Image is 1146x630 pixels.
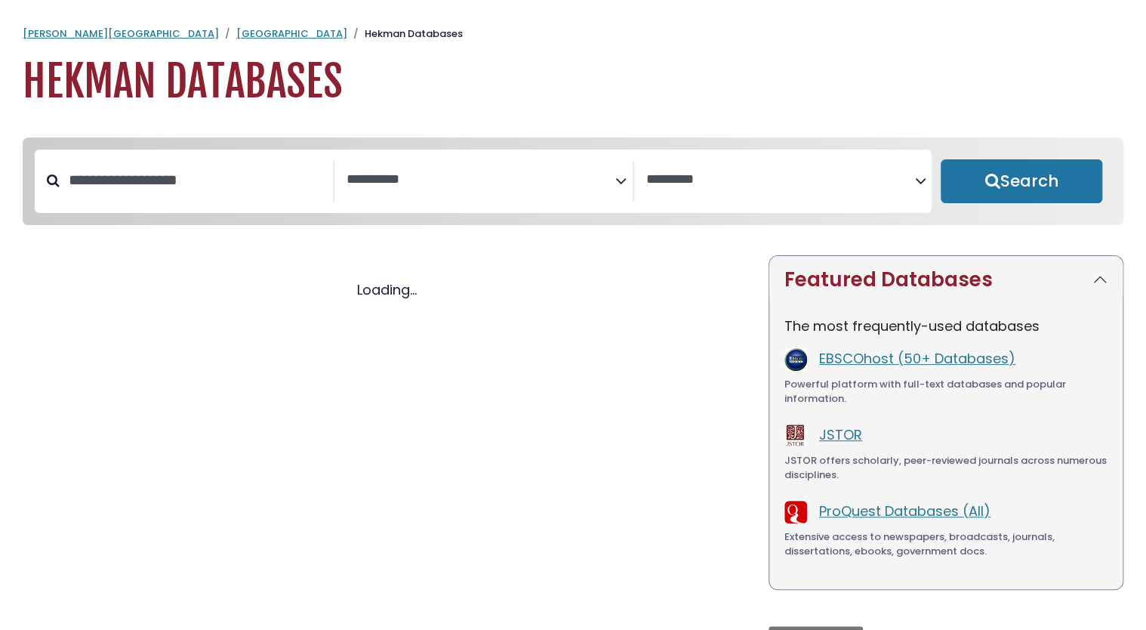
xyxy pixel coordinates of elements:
[784,316,1107,336] p: The most frequently-used databases
[769,256,1123,304] button: Featured Databases
[23,26,1123,42] nav: breadcrumb
[941,159,1102,203] button: Submit for Search Results
[23,57,1123,107] h1: Hekman Databases
[784,453,1107,483] div: JSTOR offers scholarly, peer-reviewed journals across numerous disciplines.
[23,137,1123,225] nav: Search filters
[23,279,750,300] div: Loading...
[784,377,1107,406] div: Powerful platform with full-text databases and popular information.
[819,425,862,444] a: JSTOR
[646,172,915,188] textarea: Search
[347,26,463,42] li: Hekman Databases
[819,502,990,520] a: ProQuest Databases (All)
[819,349,1015,368] a: EBSCOhost (50+ Databases)
[347,172,615,188] textarea: Search
[23,26,219,41] a: [PERSON_NAME][GEOGRAPHIC_DATA]
[236,26,347,41] a: [GEOGRAPHIC_DATA]
[60,168,333,193] input: Search database by title or keyword
[784,530,1107,559] div: Extensive access to newspapers, broadcasts, journals, dissertations, ebooks, government docs.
